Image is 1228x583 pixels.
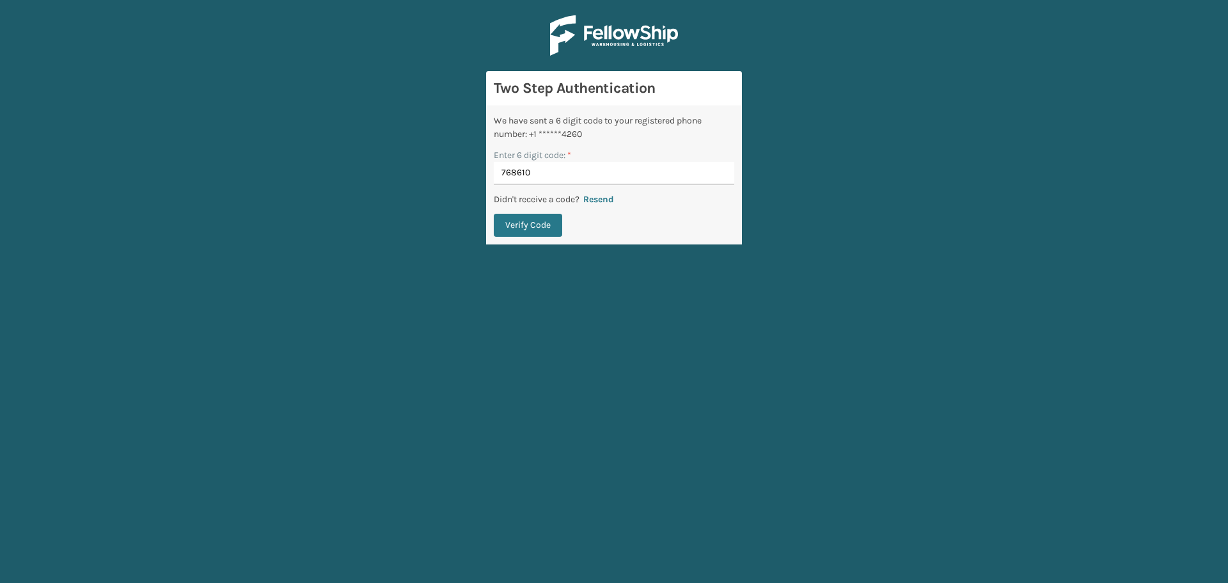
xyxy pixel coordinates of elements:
[494,114,734,141] div: We have sent a 6 digit code to your registered phone number: +1 ******4260
[550,15,678,56] img: Logo
[494,214,562,237] button: Verify Code
[494,79,734,98] h3: Two Step Authentication
[494,148,571,162] label: Enter 6 digit code:
[494,193,579,206] p: Didn't receive a code?
[579,194,618,205] button: Resend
